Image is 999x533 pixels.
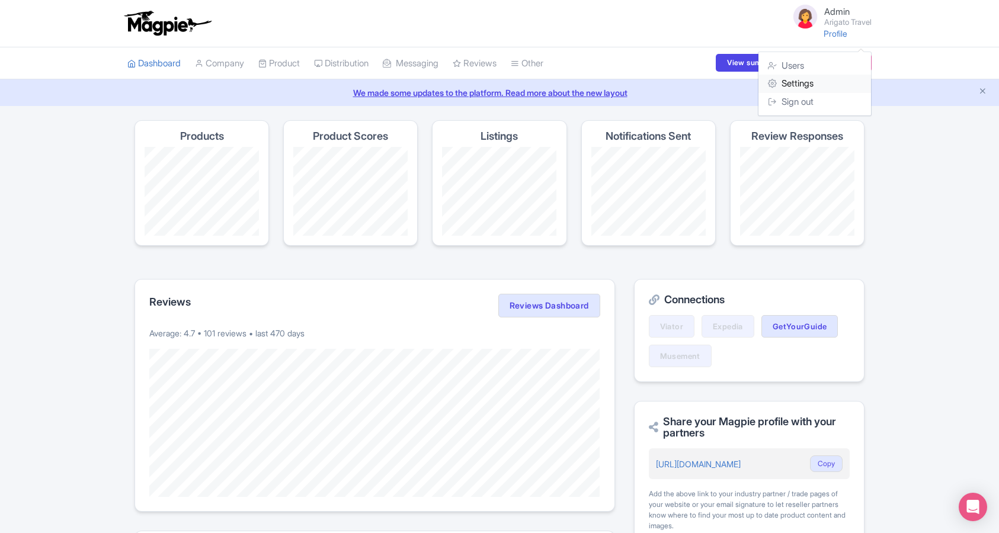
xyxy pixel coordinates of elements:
a: Viator [649,315,694,338]
a: View summary [716,54,790,72]
div: Open Intercom Messenger [959,493,987,521]
h4: Products [180,130,224,142]
a: Reviews Dashboard [498,294,600,317]
a: Users [758,57,871,75]
a: Expedia [702,315,754,338]
a: Admin Arigato Travel [784,2,872,31]
a: Messaging [383,47,438,80]
a: Dashboard [127,47,181,80]
a: Product [258,47,300,80]
button: Copy [810,455,843,472]
img: avatar_key_member-9c1dde93af8b07d7383eb8b5fb890c87.png [791,2,819,31]
h2: Share your Magpie profile with your partners [649,416,850,439]
a: Distribution [314,47,369,80]
a: GetYourGuide [761,315,838,338]
a: Reviews [453,47,497,80]
a: Profile [824,28,847,38]
a: Other [511,47,543,80]
div: Add the above link to your industry partner / trade pages of your website or your email signature... [649,489,850,531]
h4: Notifications Sent [606,130,691,142]
small: Arigato Travel [824,18,872,26]
a: Settings [758,75,871,93]
img: logo-ab69f6fb50320c5b225c76a69d11143b.png [121,10,213,36]
a: [URL][DOMAIN_NAME] [656,459,741,469]
h4: Product Scores [313,130,388,142]
h2: Connections [649,294,850,306]
h4: Listings [481,130,518,142]
span: Admin [824,6,850,17]
h4: Review Responses [751,130,843,142]
button: Close announcement [978,85,987,99]
h2: Reviews [149,296,191,308]
a: Sign out [758,93,871,111]
a: Company [195,47,244,80]
a: We made some updates to the platform. Read more about the new layout [7,86,992,99]
a: Musement [649,345,712,367]
p: Average: 4.7 • 101 reviews • last 470 days [149,327,600,339]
